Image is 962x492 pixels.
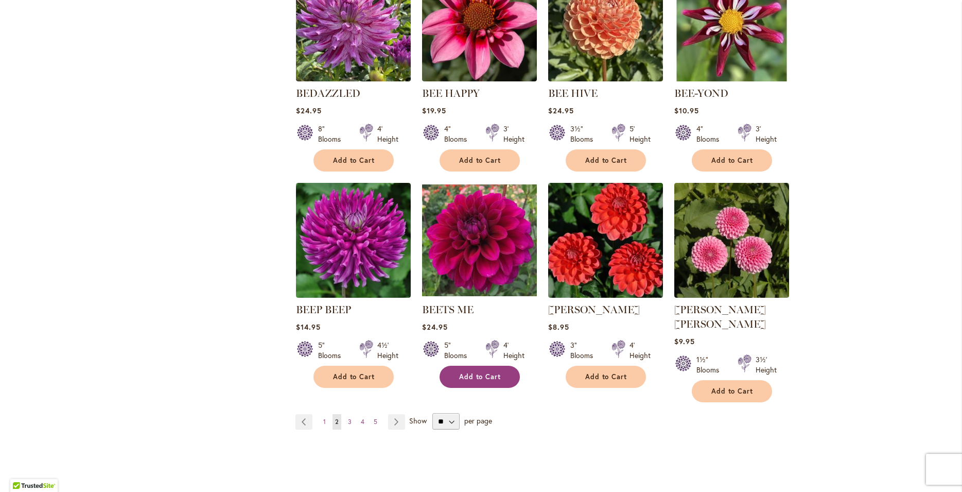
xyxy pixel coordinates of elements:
[585,372,627,381] span: Add to Cart
[371,414,380,430] a: 5
[548,74,663,83] a: BEE HIVE
[464,416,492,426] span: per page
[503,340,524,361] div: 4' Height
[585,156,627,165] span: Add to Cart
[570,124,599,144] div: 3½" Blooms
[345,414,354,430] a: 3
[444,340,473,361] div: 5" Blooms
[296,183,411,298] img: BEEP BEEP
[674,290,789,300] a: BETTY ANNE
[570,340,599,361] div: 3" Blooms
[696,354,725,375] div: 1½" Blooms
[335,418,339,426] span: 2
[566,149,646,172] button: Add to Cart
[333,372,375,381] span: Add to Cart
[323,418,326,426] span: 1
[674,87,728,99] a: BEE-YOND
[459,156,501,165] span: Add to Cart
[711,156,754,165] span: Add to Cart
[318,124,347,144] div: 8" Blooms
[756,124,777,144] div: 3' Height
[503,124,524,144] div: 3' Height
[674,74,789,83] a: BEE-YOND
[566,366,646,388] button: Add to Cart
[548,290,663,300] a: BENJAMIN MATTHEW
[377,124,398,144] div: 4' Height
[409,416,427,426] span: Show
[313,149,394,172] button: Add to Cart
[422,322,448,332] span: $24.95
[422,183,537,298] img: BEETS ME
[692,149,772,172] button: Add to Cart
[296,303,351,316] a: BEEP BEEP
[422,74,537,83] a: BEE HAPPY
[674,303,766,330] a: [PERSON_NAME] [PERSON_NAME]
[756,354,777,375] div: 3½' Height
[548,303,640,316] a: [PERSON_NAME]
[348,418,352,426] span: 3
[313,366,394,388] button: Add to Cart
[548,106,574,115] span: $24.95
[422,303,474,316] a: BEETS ME
[548,322,569,332] span: $8.95
[548,87,598,99] a: BEE HIVE
[296,290,411,300] a: BEEP BEEP
[318,340,347,361] div: 5" Blooms
[361,418,364,426] span: 4
[711,387,754,396] span: Add to Cart
[629,124,651,144] div: 5' Height
[296,87,360,99] a: BEDAZZLED
[296,74,411,83] a: Bedazzled
[674,336,695,346] span: $9.95
[674,106,699,115] span: $10.95
[674,183,789,298] img: BETTY ANNE
[333,156,375,165] span: Add to Cart
[696,124,725,144] div: 4" Blooms
[459,372,501,381] span: Add to Cart
[296,322,321,332] span: $14.95
[548,183,663,298] img: BENJAMIN MATTHEW
[422,87,480,99] a: BEE HAPPY
[692,380,772,402] button: Add to Cart
[422,290,537,300] a: BEETS ME
[444,124,473,144] div: 4" Blooms
[374,418,377,426] span: 5
[629,340,651,361] div: 4' Height
[321,414,328,430] a: 1
[422,106,446,115] span: $19.95
[377,340,398,361] div: 4½' Height
[440,149,520,172] button: Add to Cart
[440,366,520,388] button: Add to Cart
[296,106,322,115] span: $24.95
[8,455,37,484] iframe: Launch Accessibility Center
[358,414,367,430] a: 4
